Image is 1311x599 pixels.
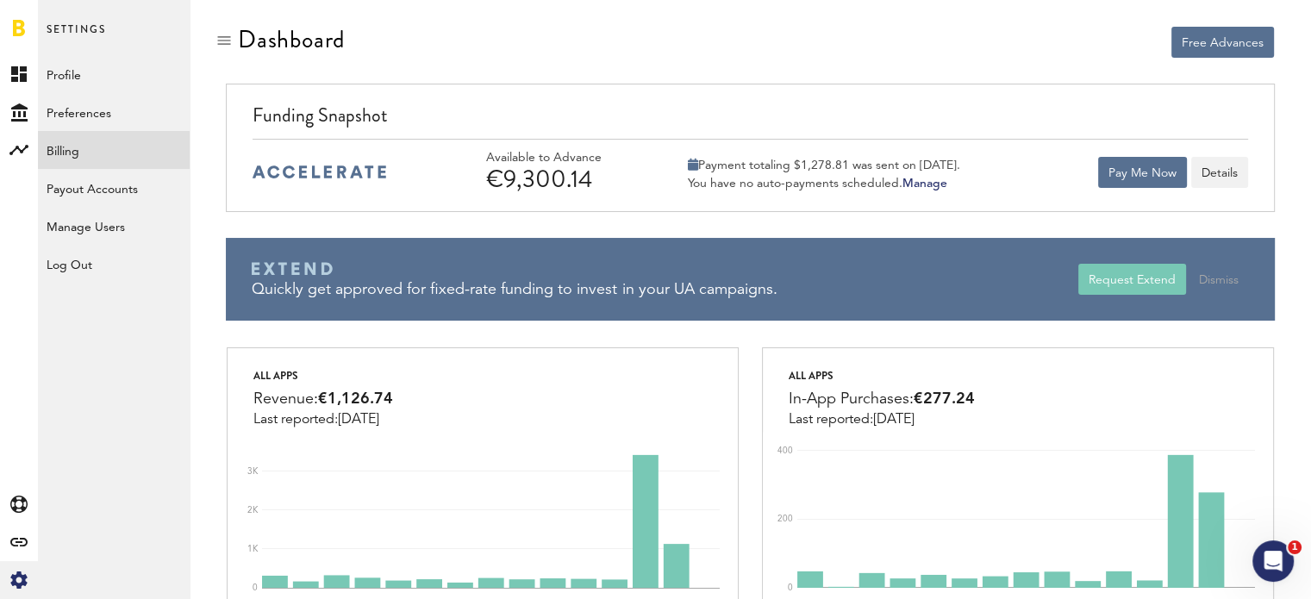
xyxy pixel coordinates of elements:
[1252,540,1294,582] iframe: Intercom live chat
[1189,264,1249,295] button: Dismiss
[253,583,258,592] text: 0
[247,506,259,515] text: 2K
[47,19,106,55] span: Settings
[253,365,393,386] div: All apps
[688,176,960,191] div: You have no auto-payments scheduled.
[789,412,975,427] div: Last reported:
[688,158,960,173] div: Payment totaling $1,278.81 was sent on [DATE].
[252,279,1077,301] div: Quickly get approved for fixed-rate funding to invest in your UA campaigns.
[1078,264,1186,295] button: Request Extend
[789,386,975,412] div: In-App Purchases:
[126,12,188,28] span: Support
[252,262,333,276] img: Braavo Extend
[253,386,393,412] div: Revenue:
[38,169,190,207] a: Payout Accounts
[38,55,190,93] a: Profile
[777,515,793,523] text: 200
[253,412,393,427] div: Last reported:
[38,245,190,276] div: Log Out
[1191,157,1248,188] button: Details
[1288,540,1302,554] span: 1
[1171,27,1274,58] button: Free Advances
[338,413,379,427] span: [DATE]
[1098,157,1187,188] button: Pay Me Now
[38,131,190,169] a: Billing
[238,26,345,53] div: Dashboard
[902,178,947,190] a: Manage
[247,467,259,476] text: 3K
[247,545,259,553] text: 1K
[788,583,793,592] text: 0
[486,165,650,193] div: €9,300.14
[873,413,915,427] span: [DATE]
[38,93,190,131] a: Preferences
[318,391,393,407] span: €1,126.74
[789,365,975,386] div: All apps
[253,165,386,178] img: accelerate-medium-blue-logo.svg
[914,391,975,407] span: €277.24
[777,446,793,455] text: 400
[38,207,190,245] a: Manage Users
[486,151,650,165] div: Available to Advance
[253,102,1247,139] div: Funding Snapshot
